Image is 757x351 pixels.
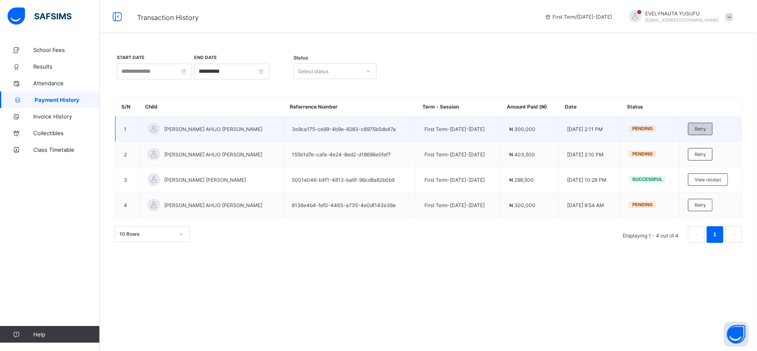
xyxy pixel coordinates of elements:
[632,126,653,131] span: Pending
[632,202,653,208] span: Pending
[509,151,535,158] span: ₦ 403,500
[284,97,416,116] th: Referrence Number
[284,116,416,142] td: 3e9ca175-ce99-4b9e-8283-c8975b5db47a
[117,55,145,60] label: Start Date
[164,202,262,208] span: [PERSON_NAME] AHIJO [PERSON_NAME]
[298,63,328,79] div: Select status
[139,97,283,116] th: Child
[711,229,719,240] a: 1
[688,226,705,243] li: 上一页
[33,331,99,338] span: Help
[559,167,621,193] td: [DATE] 10:28 PM
[621,10,737,24] div: EVELYNAUTAYUSUFU
[646,10,719,17] span: EVELYNAUTA YUSUFU
[688,226,705,243] button: prev page
[416,193,501,218] td: First Term - [DATE]-[DATE]
[416,97,501,116] th: Term - Session
[559,193,621,218] td: [DATE] 8:54 AM
[33,80,100,87] span: Attendance
[695,202,706,208] span: Retry
[7,7,72,25] img: safsims
[33,130,100,136] span: Collectibles
[725,226,742,243] li: 下一页
[33,47,100,53] span: School Fees
[284,193,416,218] td: 8136e4b4-fef0-4463-a735-4e0df143e36e
[416,116,501,142] td: First Term - [DATE]-[DATE]
[33,63,100,70] span: Results
[35,96,100,103] span: Payment History
[33,113,100,120] span: Invoice History
[284,167,416,193] td: 5001e046-b4f1-4813-ba6f-96cd8a82b0b9
[695,177,721,183] span: View receipt
[137,13,199,22] span: Transaction History
[293,55,308,61] span: Status
[501,97,559,116] th: Amount Paid (₦)
[509,126,535,132] span: ₦ 300,000
[509,202,535,208] span: ₦ 300,000
[695,126,706,132] span: Retry
[116,193,139,218] td: 4
[116,167,139,193] td: 3
[164,126,262,132] span: [PERSON_NAME] AHIJO [PERSON_NAME]
[116,142,139,167] td: 2
[33,146,100,153] span: Class Timetable
[632,151,653,157] span: Pending
[545,14,612,20] span: session/term information
[164,177,246,183] span: [PERSON_NAME] [PERSON_NAME]
[416,167,501,193] td: First Term - [DATE]-[DATE]
[416,142,501,167] td: First Term - [DATE]-[DATE]
[164,151,262,158] span: [PERSON_NAME] AHIJO [PERSON_NAME]
[559,97,621,116] th: Date
[646,17,719,22] span: [EMAIL_ADDRESS][DOMAIN_NAME]
[621,97,679,116] th: Status
[116,116,139,142] td: 1
[725,226,742,243] button: next page
[559,116,621,142] td: [DATE] 2:11 PM
[119,231,174,237] div: 10 Rows
[509,177,534,183] span: ₦ 298,500
[707,226,723,243] li: 1
[194,55,217,60] label: End Date
[559,142,621,167] td: [DATE] 2:10 PM
[695,151,706,157] span: Retry
[632,176,662,182] span: Successful
[616,226,685,243] li: Displaying 1 - 4 out of 4
[724,322,749,347] button: Open asap
[116,97,139,116] th: S/N
[284,142,416,167] td: 155b1d7e-cafa-4e24-8ed2-d18696e0fef7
